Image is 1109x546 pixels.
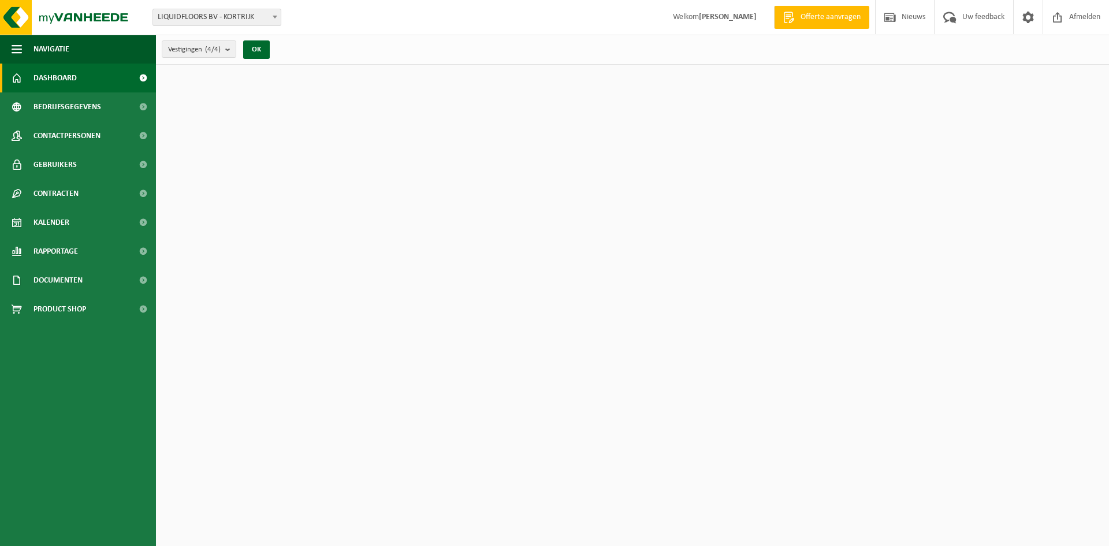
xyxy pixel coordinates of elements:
[798,12,864,23] span: Offerte aanvragen
[243,40,270,59] button: OK
[34,121,101,150] span: Contactpersonen
[205,46,221,53] count: (4/4)
[34,179,79,208] span: Contracten
[34,295,86,324] span: Product Shop
[34,266,83,295] span: Documenten
[34,35,69,64] span: Navigatie
[34,237,78,266] span: Rapportage
[162,40,236,58] button: Vestigingen(4/4)
[34,64,77,92] span: Dashboard
[774,6,869,29] a: Offerte aanvragen
[34,208,69,237] span: Kalender
[34,150,77,179] span: Gebruikers
[168,41,221,58] span: Vestigingen
[34,92,101,121] span: Bedrijfsgegevens
[153,9,281,25] span: LIQUIDFLOORS BV - KORTRIJK
[152,9,281,26] span: LIQUIDFLOORS BV - KORTRIJK
[699,13,757,21] strong: [PERSON_NAME]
